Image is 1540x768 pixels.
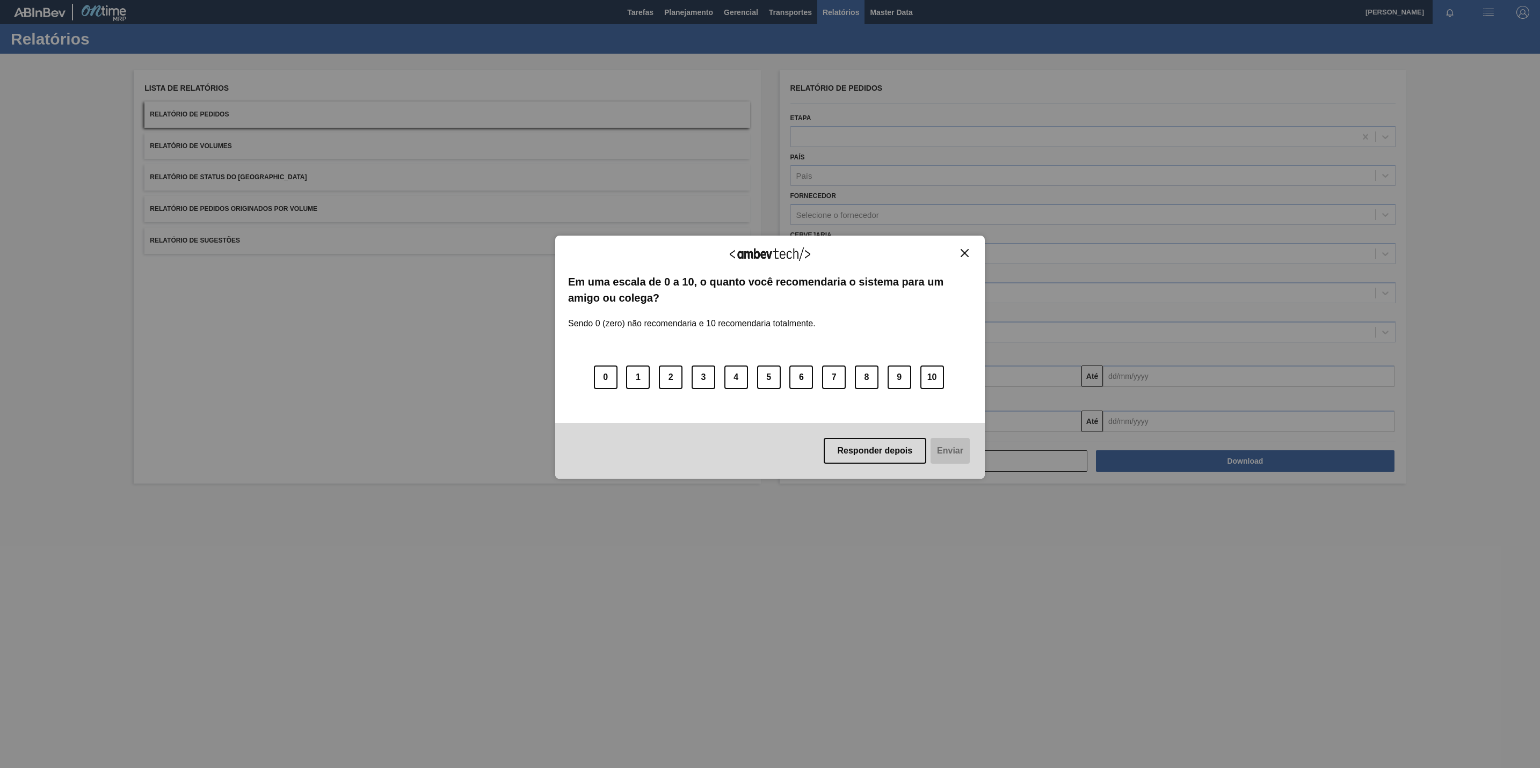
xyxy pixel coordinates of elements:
button: 0 [594,365,618,389]
label: Sendo 0 (zero) não recomendaria e 10 recomendaria totalmente. [568,306,816,328]
button: 2 [659,365,682,389]
img: Logo Ambevtech [730,247,810,261]
button: Close [957,248,972,258]
button: 10 [920,365,944,389]
button: 9 [888,365,911,389]
button: 4 [724,365,748,389]
button: 5 [757,365,781,389]
button: 3 [692,365,715,389]
label: Em uma escala de 0 a 10, o quanto você recomendaria o sistema para um amigo ou colega? [568,274,972,306]
button: 7 [822,365,846,389]
button: Responder depois [824,438,927,464]
button: 6 [789,365,813,389]
button: 1 [626,365,650,389]
button: 8 [855,365,878,389]
img: Close [961,249,969,257]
